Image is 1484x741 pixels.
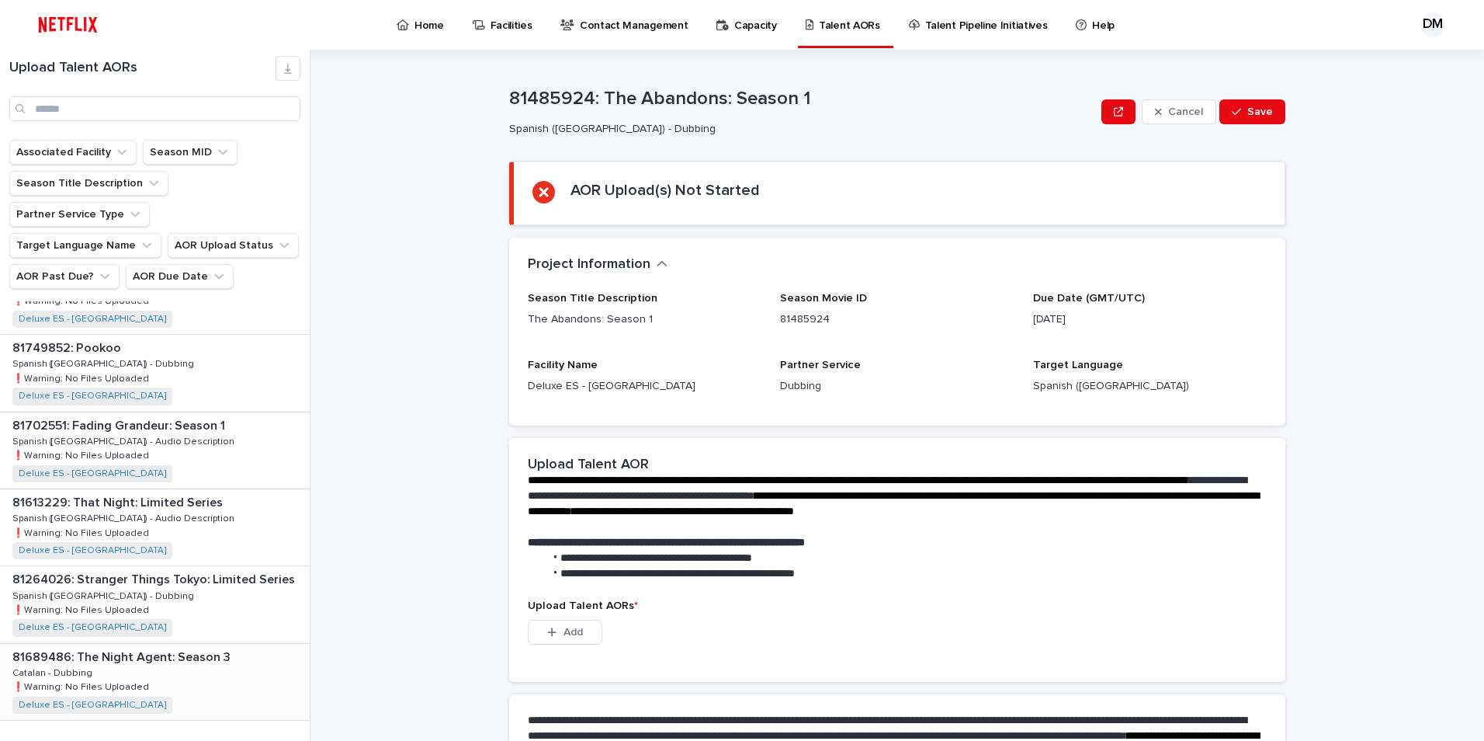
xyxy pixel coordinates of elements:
span: Cancel [1168,106,1203,117]
h2: AOR Upload(s) Not Started [570,181,760,200]
p: Spanish ([GEOGRAPHIC_DATA]) - Audio Description [12,510,238,524]
input: Search [9,96,300,121]
p: Deluxe ES - [GEOGRAPHIC_DATA] [528,378,761,395]
span: Season Title Description [528,293,657,304]
button: Season MID [143,140,238,165]
span: Add [563,627,583,638]
span: Upload Talent AORs [528,600,638,611]
a: Deluxe ES - [GEOGRAPHIC_DATA] [19,622,166,633]
p: ❗️Warning: No Files Uploaded [12,602,152,616]
p: 81613229: That Night: Limited Series [12,492,226,510]
button: AOR Upload Status [168,233,299,258]
p: Spanish ([GEOGRAPHIC_DATA]) - Dubbing [509,123,1089,136]
button: Season Title Description [9,171,168,196]
button: Target Language Name [9,233,161,258]
button: Partner Service Type [9,202,150,227]
p: 81702551: Fading Grandeur: Season 1 [12,416,228,433]
h2: Project Information [528,256,650,273]
a: Deluxe ES - [GEOGRAPHIC_DATA] [19,700,166,711]
p: 81689486: The Night Agent: Season 3 [12,647,234,665]
span: Facility Name [528,360,598,370]
a: Deluxe ES - [GEOGRAPHIC_DATA] [19,468,166,479]
span: Due Date (GMT/UTC) [1033,293,1145,304]
a: Deluxe ES - [GEOGRAPHIC_DATA] [19,391,166,402]
h2: Upload Talent AOR [528,457,649,474]
p: [DATE] [1033,311,1267,328]
span: Partner Service [780,360,861,370]
button: Associated Facility [9,140,137,165]
span: Target Language [1033,360,1123,370]
p: 81485924 [780,311,1014,328]
button: AOR Due Date [126,264,234,289]
button: Add [528,620,602,645]
p: ❗️Warning: No Files Uploaded [12,679,152,693]
p: Spanish ([GEOGRAPHIC_DATA]) - Audio Description [12,433,238,447]
button: Save [1219,99,1285,124]
p: ❗️Warning: No Files Uploaded [12,525,152,539]
button: Cancel [1142,99,1216,124]
span: Season Movie ID [780,293,867,304]
p: The Abandons: Season 1 [528,311,761,328]
p: 81264026: Stranger Things Tokyo: Limited Series [12,569,298,587]
p: Spanish ([GEOGRAPHIC_DATA]) [1033,378,1267,395]
span: Save [1247,106,1273,117]
div: DM [1420,12,1445,37]
p: Catalan - Dubbing [12,665,95,679]
p: ❗️Warning: No Files Uploaded [12,370,152,384]
p: 81749852: Pookoo [12,338,124,356]
p: Spanish ([GEOGRAPHIC_DATA]) - Dubbing [12,356,197,370]
p: Dubbing [780,378,1014,395]
button: AOR Past Due? [9,264,120,289]
h1: Upload Talent AORs [9,60,276,77]
p: 81485924: The Abandons: Season 1 [509,88,1095,110]
button: Project Information [528,256,667,273]
a: Deluxe ES - [GEOGRAPHIC_DATA] [19,314,166,325]
p: Spanish ([GEOGRAPHIC_DATA]) - Dubbing [12,588,197,602]
a: Deluxe ES - [GEOGRAPHIC_DATA] [19,545,166,556]
p: ❗️Warning: No Files Uploaded [12,447,152,461]
img: ifQbXi3ZQGMSEF7WDB7W [31,9,105,40]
